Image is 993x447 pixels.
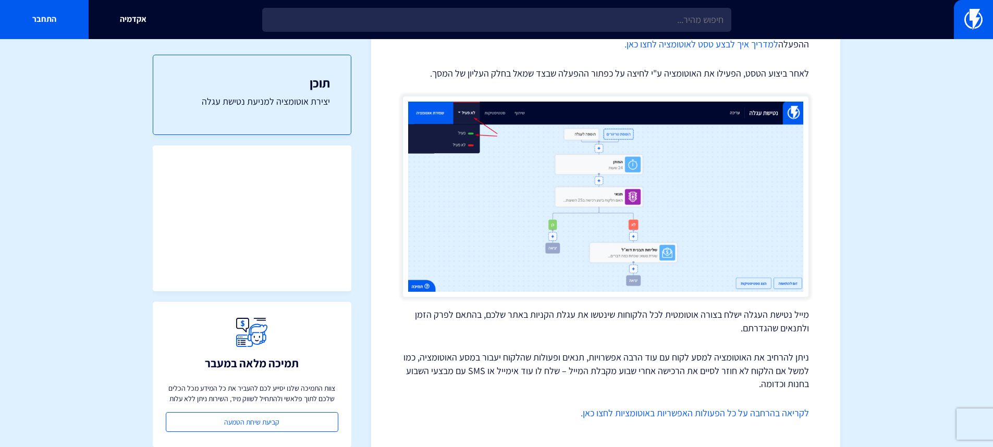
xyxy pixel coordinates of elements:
h3: תמיכה מלאה במעבר [205,357,299,369]
a: יצירת אוטומציה למניעת נטישת עגלה [174,95,330,108]
p: מייל נטישת העגלה ישלח בצורה אוטומטית לכל הלקוחות שינטשו את עגלת הקניות באתר שלכם, בהתאם לפרק הזמן... [402,308,809,334]
a: לקריאה בהרחבה על כל הפעולות האפשריות באוטומציות לחצו כאן. [581,407,809,419]
input: חיפוש מהיר... [262,8,731,32]
h3: תוכן [174,76,330,90]
p: ניתן להרחיב את האוטומציה למסע לקוח עם עוד הרבה אפשרויות, תנאים ופעולות שהלקוח יעבור במסע האוטומצי... [402,351,809,391]
a: למדריך איך לבצע טסט לאוטומציה לחצו כאן. [624,38,778,50]
p: לאחר ביצוע הטסט, הפעילו את האוטומציה ע"י לחיצה על כפתור ההפעלה שבצד שמאל בחלק העליון של המסך. [402,67,809,80]
a: קביעת שיחת הטמעה [166,412,338,432]
p: צוות התמיכה שלנו יסייע לכם להעביר את כל המידע מכל הכלים שלכם לתוך פלאשי ולהתחיל לשווק מיד, השירות... [166,383,338,404]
